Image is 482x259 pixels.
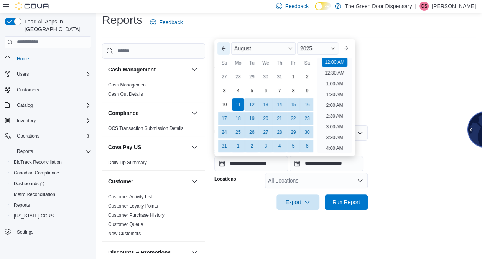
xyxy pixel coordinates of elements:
li: 3:30 AM [323,133,346,142]
span: Users [17,71,29,77]
ul: Time [317,58,352,153]
span: Customers [14,85,91,95]
li: 1:30 AM [323,90,346,99]
a: Feedback [147,15,186,30]
span: Load All Apps in [GEOGRAPHIC_DATA] [21,18,91,33]
div: day-7 [273,85,286,97]
div: Th [273,57,286,69]
button: Reports [14,147,36,156]
div: day-10 [218,98,230,111]
div: day-30 [260,71,272,83]
div: day-19 [246,112,258,125]
a: Customer Activity List [108,194,152,199]
span: Settings [14,227,91,236]
a: Dashboards [11,179,48,188]
li: 12:30 AM [322,68,347,78]
li: 2:00 AM [323,101,346,110]
div: day-15 [287,98,299,111]
h3: Cova Pay US [108,143,141,151]
span: BioTrack Reconciliation [11,158,91,167]
button: Open list of options [357,178,363,184]
span: Settings [17,229,33,235]
div: day-25 [232,126,244,138]
input: Press the down key to enter a popover containing a calendar. Press the escape key to close the po... [214,156,288,171]
div: day-4 [273,140,286,152]
span: Home [14,54,91,63]
button: Customer [108,178,188,185]
div: day-2 [246,140,258,152]
div: day-27 [218,71,230,83]
span: 2025 [300,45,312,51]
div: Compliance [102,124,205,136]
button: Run Report [325,194,368,210]
span: Feedback [159,18,183,26]
span: Washington CCRS [11,211,91,221]
button: BioTrack Reconciliation [8,157,94,168]
button: Customer [190,177,199,186]
span: [US_STATE] CCRS [14,213,54,219]
li: 4:00 AM [323,144,346,153]
button: Next month [340,42,352,55]
div: day-22 [287,112,299,125]
span: Export [281,194,315,210]
a: Cash Out Details [108,91,143,97]
div: day-13 [260,98,272,111]
button: Inventory [2,115,94,126]
a: Metrc Reconciliation [11,190,58,199]
span: August [234,45,251,51]
span: Users [14,70,91,79]
div: day-26 [246,126,258,138]
span: New Customers [108,231,141,237]
button: Canadian Compliance [8,168,94,178]
button: Cash Management [190,65,199,74]
span: Catalog [17,102,33,108]
button: Previous Month [217,42,230,55]
div: Customer [102,192,205,241]
h3: Compliance [108,109,138,117]
a: Cash Management [108,82,147,88]
label: Locations [214,176,236,182]
span: Canadian Compliance [14,170,59,176]
input: Dark Mode [315,2,331,10]
div: day-29 [246,71,258,83]
div: Sa [301,57,313,69]
li: 2:30 AM [323,111,346,121]
button: Cova Pay US [108,143,188,151]
li: 3:00 AM [323,122,346,131]
li: 12:00 AM [322,58,347,67]
p: [PERSON_NAME] [432,2,476,11]
button: Home [2,53,94,64]
a: OCS Transaction Submission Details [108,126,184,131]
h3: Cash Management [108,66,156,73]
a: [US_STATE] CCRS [11,211,57,221]
span: Customer Queue [108,221,143,227]
span: Customers [17,87,39,93]
a: Customer Purchase History [108,213,165,218]
h3: Discounts & Promotions [108,249,171,256]
button: Users [2,69,94,80]
div: day-4 [232,85,244,97]
span: Run Report [332,198,360,206]
li: 1:00 AM [323,79,346,88]
a: Canadian Compliance [11,168,62,178]
a: Home [14,54,32,63]
div: August, 2025 [217,70,314,153]
span: Feedback [285,2,309,10]
div: day-27 [260,126,272,138]
button: Operations [14,131,43,141]
span: Metrc Reconciliation [11,190,91,199]
div: Button. Open the year selector. 2025 is currently selected. [297,42,338,55]
a: New Customers [108,231,141,236]
button: Compliance [190,108,199,118]
p: | [415,2,416,11]
button: Operations [2,131,94,141]
span: Customer Loyalty Points [108,203,158,209]
span: GS [421,2,427,11]
span: Operations [17,133,39,139]
div: day-12 [246,98,258,111]
div: day-5 [287,140,299,152]
a: Customers [14,85,42,95]
span: Reports [14,147,91,156]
